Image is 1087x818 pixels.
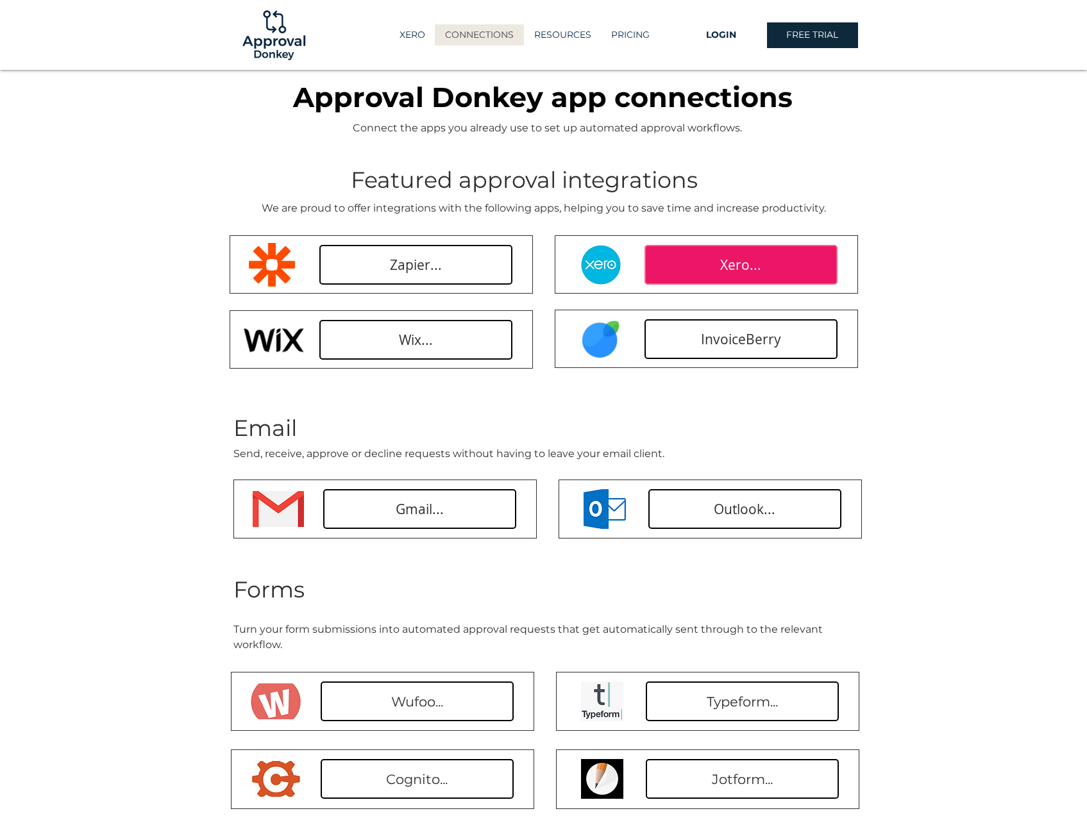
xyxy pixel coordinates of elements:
[645,319,838,359] a: InvoiceBerry
[262,202,826,214] span: We are proud to offer integrations with the following apps, helping you to save time and increase...
[645,245,838,285] a: Xero...
[253,491,304,527] img: Gmail.png
[390,256,442,274] span: Zapier...
[351,166,698,194] span: Featured approval integrations
[396,500,444,519] span: Gmail...
[646,759,839,799] a: Jotform...
[712,770,773,789] span: Jotform...
[399,331,433,349] span: Wix...
[293,80,793,114] span: Approval Donkey app connections
[321,759,514,799] a: Cognito...
[321,681,514,721] a: Wufoo...
[249,243,295,287] img: zapier-logomark.png
[581,759,623,799] img: JotForm.PNG
[707,692,778,711] span: Typeform...
[439,24,520,46] p: CONNECTIONS
[386,770,448,789] span: Cognito...
[319,245,512,285] a: Zapier...
[786,29,838,42] span: FREE TRIAL
[323,489,516,529] a: Gmail...
[373,24,676,46] nav: Site
[233,623,823,650] span: Turn your form submissions into automated approval requests that get automatically sent through t...
[714,500,775,519] span: Outlook...
[250,761,301,797] img: Cognito Forms.jpg
[237,319,306,359] img: Wix Logo.PNG
[767,22,858,48] a: FREE TRIAL
[648,489,841,529] a: Outlook...
[581,681,623,721] img: Typeform.PNG
[233,414,297,442] span: Email
[435,24,524,46] a: CONNECTIONS
[393,24,432,46] p: XERO
[580,245,622,285] img: Xero Circle.png
[706,29,736,42] span: LOGIN
[353,122,742,134] span: Connect the apps you already use to set up automated approval workflows.
[580,319,622,359] img: InvoiceBerry.PNG
[239,1,308,70] img: Logo-01.png
[676,22,767,48] a: LOGIN
[584,489,626,529] img: Outlook.png
[233,576,305,603] span: Forms
[605,24,656,46] p: PRICING
[601,24,660,46] a: PRICING
[391,692,443,711] span: Wufoo...
[646,681,839,721] a: Typeform...
[319,320,512,360] a: Wix...
[701,330,781,349] span: InvoiceBerry
[720,256,761,274] span: Xero...
[250,683,301,719] img: Wufoo.png
[524,24,601,46] div: RESOURCES
[233,447,664,460] span: Send, receive, approve or decline requests without having to leave your email client.
[528,24,598,46] p: RESOURCES
[389,24,435,46] a: XERO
